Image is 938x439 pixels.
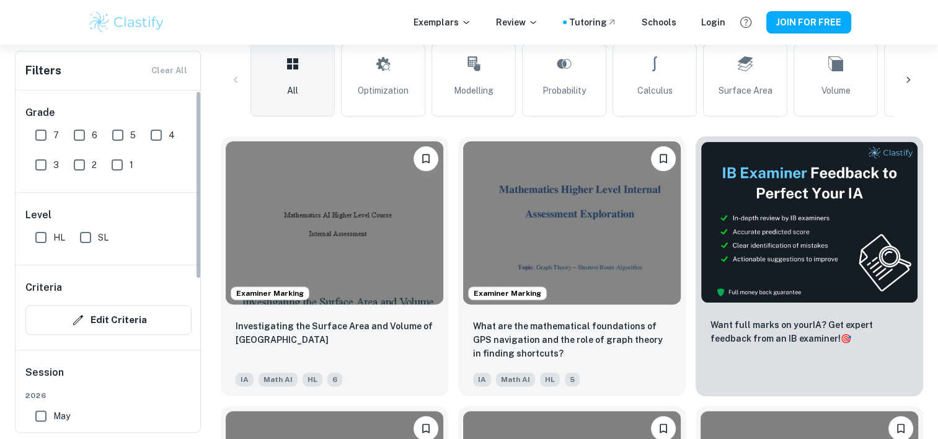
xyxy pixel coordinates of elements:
[53,158,59,172] span: 3
[87,10,166,35] img: Clastify logo
[540,373,560,386] span: HL
[496,373,535,386] span: Math AI
[701,141,918,303] img: Thumbnail
[231,288,309,299] span: Examiner Marking
[473,319,671,360] p: What are the mathematical foundations of GPS navigation and the role of graph theory in finding s...
[719,84,772,97] span: Surface Area
[259,373,298,386] span: Math AI
[569,16,617,29] a: Tutoring
[454,84,493,97] span: Modelling
[414,16,471,29] p: Exemplars
[821,84,851,97] span: Volume
[25,105,192,120] h6: Grade
[169,128,175,142] span: 4
[642,16,676,29] a: Schools
[25,305,192,335] button: Edit Criteria
[236,319,433,347] p: Investigating the Surface Area and Volume of Lake Titicaca
[565,373,580,386] span: 5
[651,146,676,171] button: Please log in to bookmark exemplars
[473,373,491,386] span: IA
[496,16,538,29] p: Review
[25,390,192,401] span: 2026
[221,136,448,396] a: Examiner MarkingPlease log in to bookmark exemplarsInvestigating the Surface Area and Volume of L...
[463,141,681,304] img: Math AI IA example thumbnail: What are the mathematical foundations of
[53,231,65,244] span: HL
[25,208,192,223] h6: Level
[710,318,908,345] p: Want full marks on your IA ? Get expert feedback from an IB examiner!
[98,231,108,244] span: SL
[735,12,756,33] button: Help and Feedback
[766,11,851,33] button: JOIN FOR FREE
[458,136,686,396] a: Examiner MarkingPlease log in to bookmark exemplarsWhat are the mathematical foundations of GPS n...
[236,373,254,386] span: IA
[25,280,62,295] h6: Criteria
[53,409,70,423] span: May
[469,288,546,299] span: Examiner Marking
[414,146,438,171] button: Please log in to bookmark exemplars
[327,373,342,386] span: 6
[542,84,586,97] span: Probability
[637,84,673,97] span: Calculus
[358,84,409,97] span: Optimization
[226,141,443,304] img: Math AI IA example thumbnail: Investigating the Surface Area and Volum
[696,136,923,396] a: ThumbnailWant full marks on yourIA? Get expert feedback from an IB examiner!
[92,158,97,172] span: 2
[25,62,61,79] h6: Filters
[303,373,322,386] span: HL
[53,128,59,142] span: 7
[25,365,192,390] h6: Session
[841,334,851,344] span: 🎯
[130,158,133,172] span: 1
[287,84,298,97] span: All
[92,128,97,142] span: 6
[701,16,725,29] a: Login
[130,128,136,142] span: 5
